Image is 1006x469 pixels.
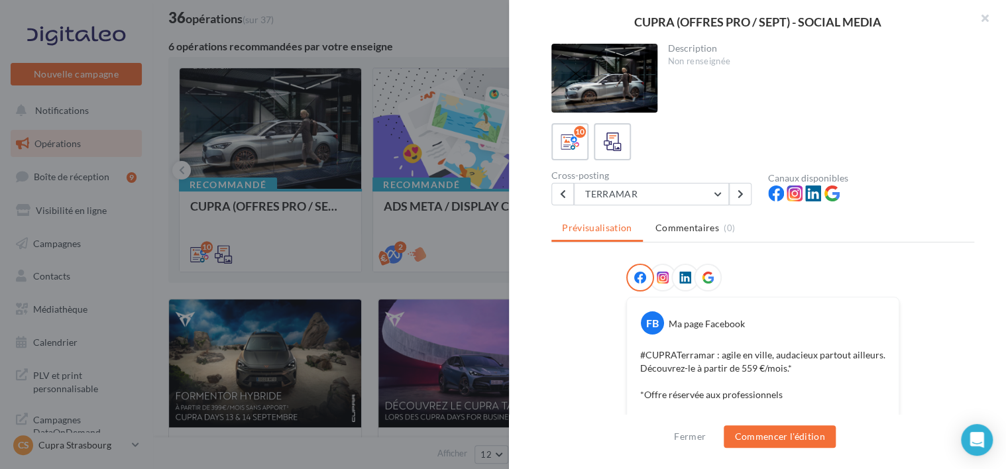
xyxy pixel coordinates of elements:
[640,348,885,401] p: #CUPRATerramar : agile en ville, audacieux partout ailleurs. Découvrez-le à partir de 559 €/mois....
[768,174,974,183] div: Canaux disponibles
[724,223,735,233] span: (0)
[668,56,964,68] div: Non renseignée
[669,429,711,444] button: Fermer
[655,221,719,234] span: Commentaires
[669,317,745,331] div: Ma page Facebook
[574,126,586,138] div: 10
[551,171,757,180] div: Cross-posting
[724,425,836,448] button: Commencer l'édition
[641,311,664,335] div: FB
[574,183,729,205] button: TERRAMAR
[668,44,964,53] div: Description
[530,16,985,28] div: CUPRA (OFFRES PRO / SEPT) - SOCIAL MEDIA
[961,424,993,456] div: Open Intercom Messenger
